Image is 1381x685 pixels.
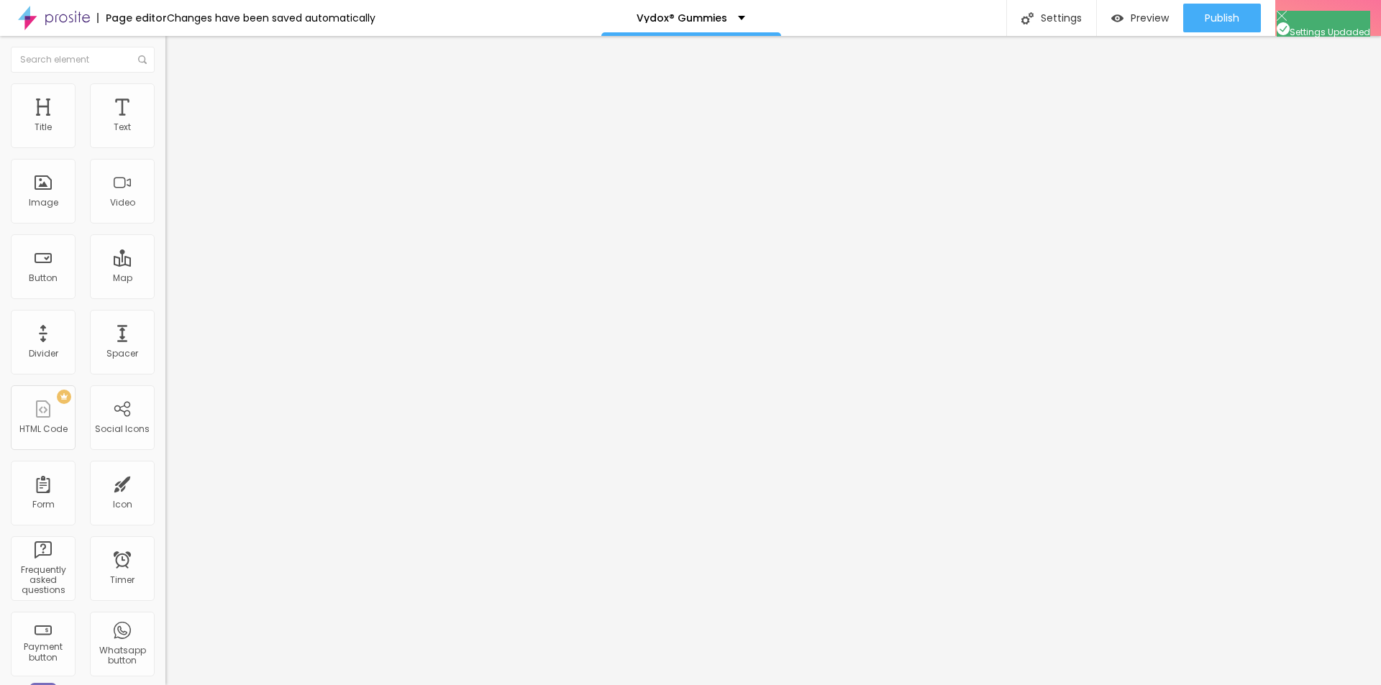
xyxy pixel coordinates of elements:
[113,500,132,510] div: Icon
[14,565,71,596] div: Frequently asked questions
[637,13,727,23] p: Vydox® Gummies
[1277,26,1370,38] span: Settings Updaded
[29,198,58,208] div: Image
[95,424,150,434] div: Social Icons
[1131,12,1169,24] span: Preview
[167,13,375,23] div: Changes have been saved automatically
[97,13,167,23] div: Page editor
[110,575,135,585] div: Timer
[110,198,135,208] div: Video
[138,55,147,64] img: Icone
[1277,11,1287,21] img: Icone
[113,273,132,283] div: Map
[1277,22,1290,35] img: Icone
[94,645,150,666] div: Whatsapp button
[19,424,68,434] div: HTML Code
[29,273,58,283] div: Button
[1183,4,1261,32] button: Publish
[14,642,71,663] div: Payment button
[1097,4,1183,32] button: Preview
[106,349,138,359] div: Spacer
[11,47,155,73] input: Search element
[1111,12,1124,24] img: view-1.svg
[165,36,1381,685] iframe: Editor
[114,122,131,132] div: Text
[1021,12,1034,24] img: Icone
[35,122,52,132] div: Title
[1205,12,1239,24] span: Publish
[29,349,58,359] div: Divider
[32,500,55,510] div: Form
